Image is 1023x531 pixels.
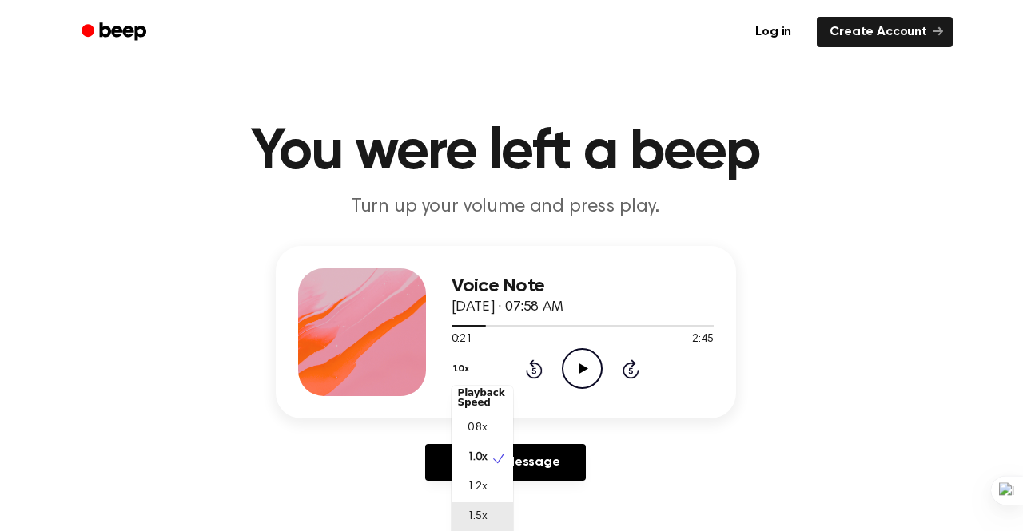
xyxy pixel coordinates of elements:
span: 0.8x [468,420,488,437]
button: 1.0x [452,355,476,382]
span: 1.5x [468,509,488,525]
span: 1.2x [468,479,488,496]
span: 1.0x [468,450,488,466]
div: Playback Speed [452,382,513,414]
